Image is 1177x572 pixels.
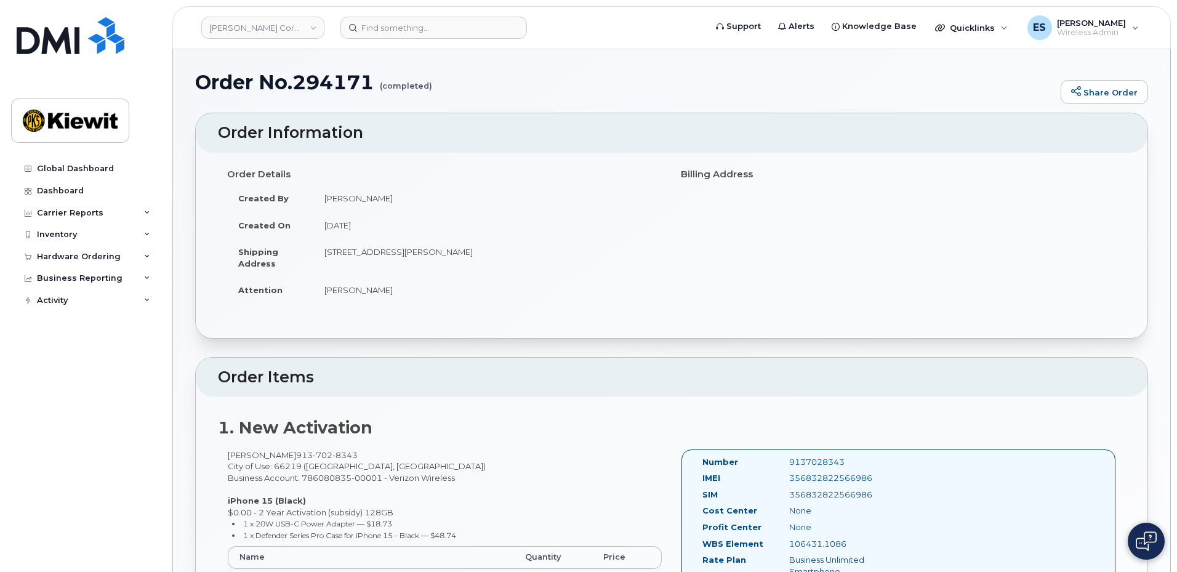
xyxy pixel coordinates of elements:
[243,531,456,540] small: 1 x Defender Series Pro Case for iPhone 15 - Black — $48.74
[243,519,392,528] small: 1 x 20W USB-C Power Adapter — $18.73
[702,554,746,566] label: Rate Plan
[195,71,1054,93] h1: Order No.294171
[780,538,902,550] div: 106431.1086
[702,472,720,484] label: IMEI
[592,546,662,568] th: Price
[1136,531,1157,551] img: Open chat
[702,456,738,468] label: Number
[313,276,662,304] td: [PERSON_NAME]
[332,450,358,460] span: 8343
[238,285,283,295] strong: Attention
[681,169,1116,180] h4: Billing Address
[313,185,662,212] td: [PERSON_NAME]
[514,546,592,568] th: Quantity
[702,505,757,517] label: Cost Center
[313,450,332,460] span: 702
[313,238,662,276] td: [STREET_ADDRESS][PERSON_NAME]
[780,505,902,517] div: None
[380,71,432,91] small: (completed)
[702,538,763,550] label: WBS Element
[780,456,902,468] div: 9137028343
[780,489,902,501] div: 356832822566986
[238,247,278,268] strong: Shipping Address
[218,417,372,438] strong: 1. New Activation
[238,193,289,203] strong: Created By
[313,212,662,239] td: [DATE]
[296,450,358,460] span: 913
[238,220,291,230] strong: Created On
[228,546,514,568] th: Name
[218,369,1125,386] h2: Order Items
[228,496,306,506] strong: iPhone 15 (Black)
[218,124,1125,142] h2: Order Information
[702,489,718,501] label: SIM
[702,522,761,533] label: Profit Center
[780,472,902,484] div: 356832822566986
[780,522,902,533] div: None
[1061,80,1148,105] a: Share Order
[227,169,662,180] h4: Order Details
